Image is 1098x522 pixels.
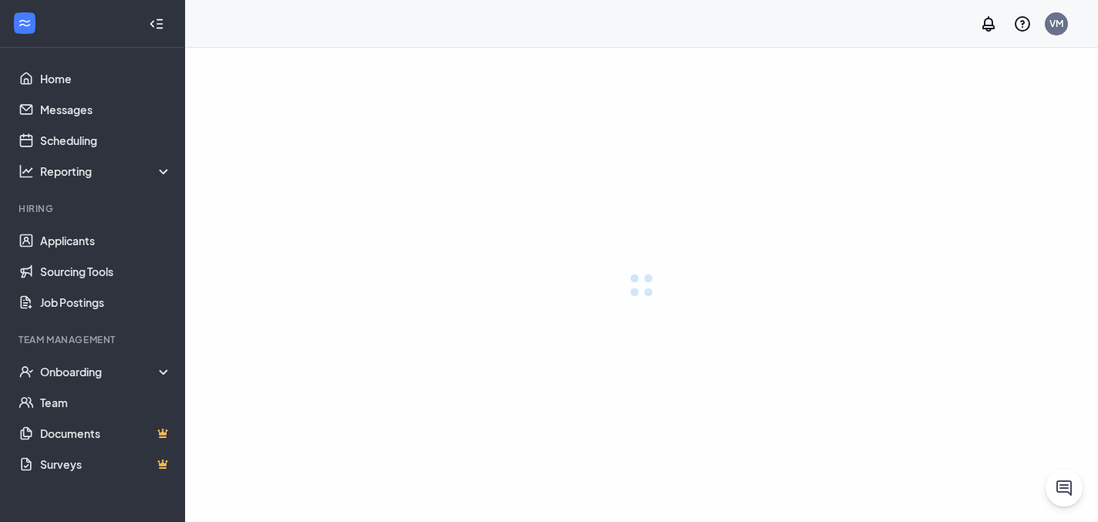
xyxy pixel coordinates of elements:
svg: ChatActive [1055,479,1073,497]
a: Scheduling [40,125,172,156]
div: VM [1049,17,1063,30]
a: Job Postings [40,287,172,318]
a: DocumentsCrown [40,418,172,449]
button: ChatActive [1046,470,1083,507]
svg: Collapse [149,16,164,32]
a: Team [40,387,172,418]
svg: Analysis [19,163,34,179]
svg: UserCheck [19,364,34,379]
a: Home [40,63,172,94]
a: Messages [40,94,172,125]
div: Onboarding [40,364,173,379]
svg: Notifications [979,15,998,33]
div: Team Management [19,333,169,346]
a: Applicants [40,225,172,256]
div: Hiring [19,202,169,215]
svg: QuestionInfo [1013,15,1032,33]
svg: WorkstreamLogo [17,15,32,31]
a: Sourcing Tools [40,256,172,287]
div: Reporting [40,163,173,179]
a: SurveysCrown [40,449,172,480]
